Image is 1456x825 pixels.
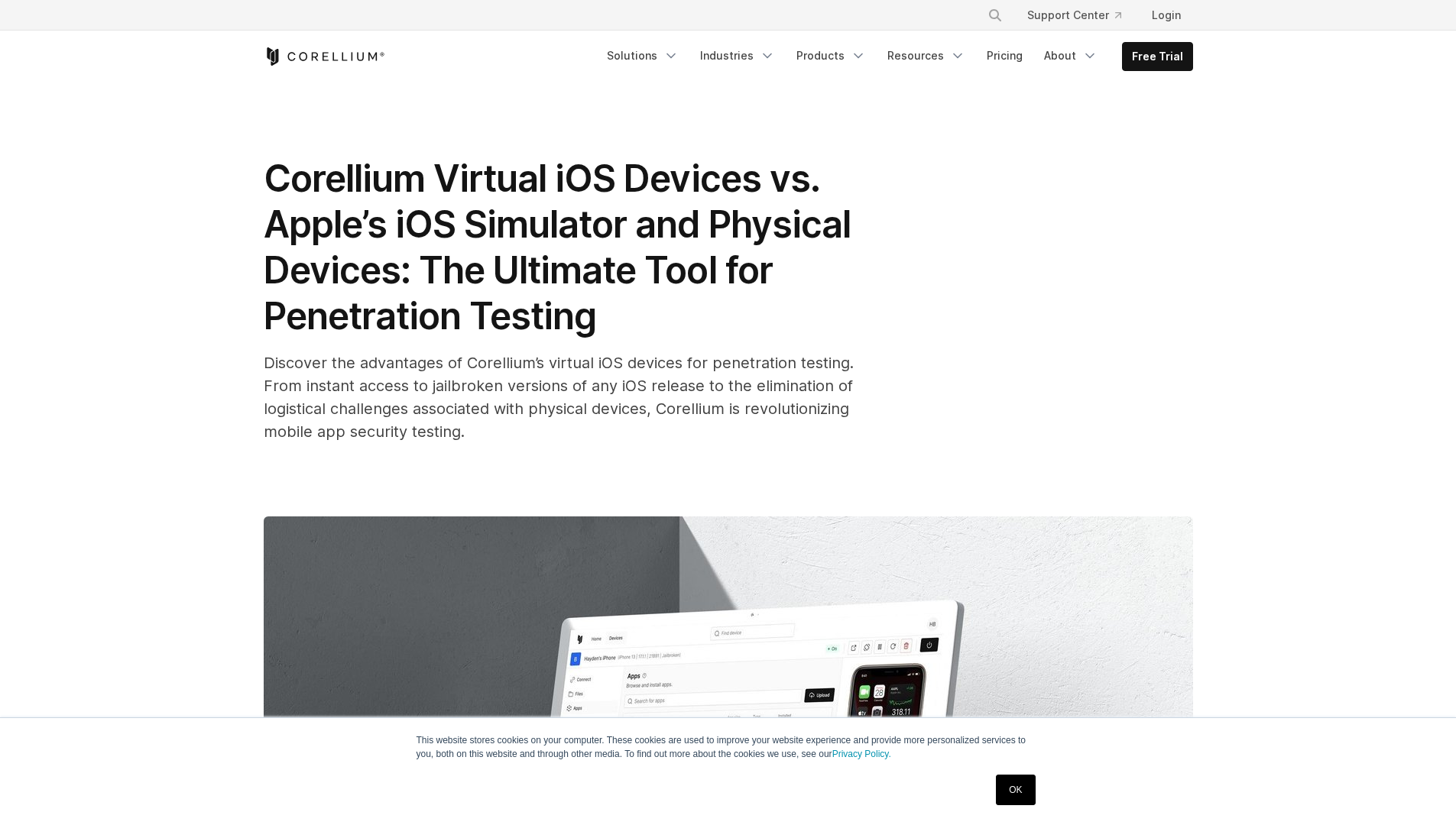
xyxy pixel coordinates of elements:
a: OK [996,775,1035,805]
div: Navigation Menu [969,2,1193,29]
a: Free Trial [1123,43,1192,70]
div: Navigation Menu [598,42,1193,71]
a: Solutions [598,42,688,70]
a: Privacy Policy. [832,749,891,759]
a: Corellium Home [264,47,385,66]
span: Discover the advantages of Corellium’s virtual iOS devices for penetration testing. From instant ... [264,354,854,441]
a: Resources [878,42,974,70]
a: Products [787,42,875,70]
a: Login [1140,2,1193,29]
span: Corellium Virtual iOS Devices vs. Apple’s iOS Simulator and Physical Devices: The Ultimate Tool f... [264,156,851,338]
p: This website stores cookies on your computer. These cookies are used to improve your website expe... [417,733,1040,761]
a: Industries [691,42,784,70]
button: Search [981,2,1009,29]
a: About [1035,42,1107,70]
a: Pricing [978,42,1032,70]
a: Support Center [1015,2,1133,29]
